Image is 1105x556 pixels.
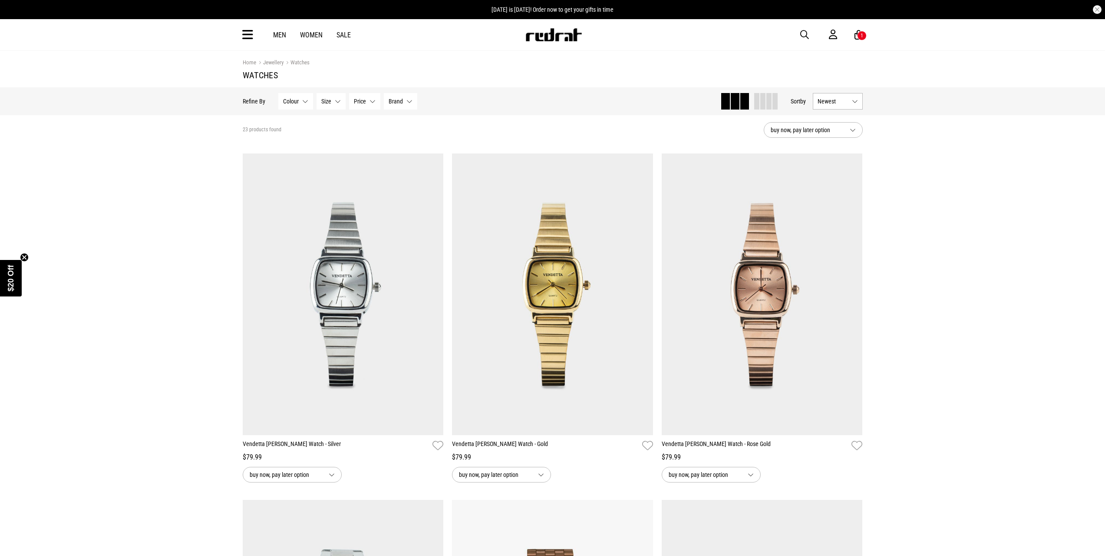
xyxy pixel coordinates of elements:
span: Colour [283,98,299,105]
a: Vendetta [PERSON_NAME] Watch - Silver [243,439,429,452]
span: buy now, pay later option [771,125,843,135]
button: Newest [813,93,863,110]
span: Brand [389,98,403,105]
span: Price [354,98,366,105]
a: Sale [336,31,351,39]
a: Jewellery [256,59,284,67]
button: Brand [384,93,417,110]
div: $79.99 [662,452,863,463]
span: buy now, pay later option [250,469,322,480]
img: Redrat logo [525,28,582,41]
span: by [800,98,806,105]
img: Vendetta Camille Watch - Rose Gold in Pink [662,153,863,435]
span: buy now, pay later option [669,469,741,480]
a: Watches [284,59,310,67]
a: Men [273,31,286,39]
a: Vendetta [PERSON_NAME] Watch - Gold [452,439,639,452]
span: $20 Off [7,265,15,291]
button: Price [349,93,380,110]
span: [DATE] is [DATE]! Order now to get your gifts in time [491,6,614,13]
button: Sortby [791,96,806,107]
a: Women [300,31,323,39]
h1: Watches [243,70,863,80]
a: 1 [854,30,863,40]
img: Vendetta Camille Watch - Silver in Silver [243,153,444,435]
div: 1 [861,33,863,39]
button: buy now, pay later option [243,467,342,483]
button: Close teaser [20,253,29,262]
a: Home [243,59,256,66]
div: $79.99 [243,452,444,463]
button: buy now, pay later option [764,122,863,138]
span: Size [321,98,331,105]
a: Vendetta [PERSON_NAME] Watch - Rose Gold [662,439,848,452]
button: Size [317,93,346,110]
button: buy now, pay later option [662,467,761,483]
span: 23 products found [243,127,281,133]
p: Refine By [243,98,265,105]
span: Newest [818,98,848,105]
span: buy now, pay later option [459,469,531,480]
img: Vendetta Camille Watch - Gold in Gold [452,153,653,435]
button: Colour [278,93,313,110]
button: buy now, pay later option [452,467,551,483]
div: $79.99 [452,452,653,463]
